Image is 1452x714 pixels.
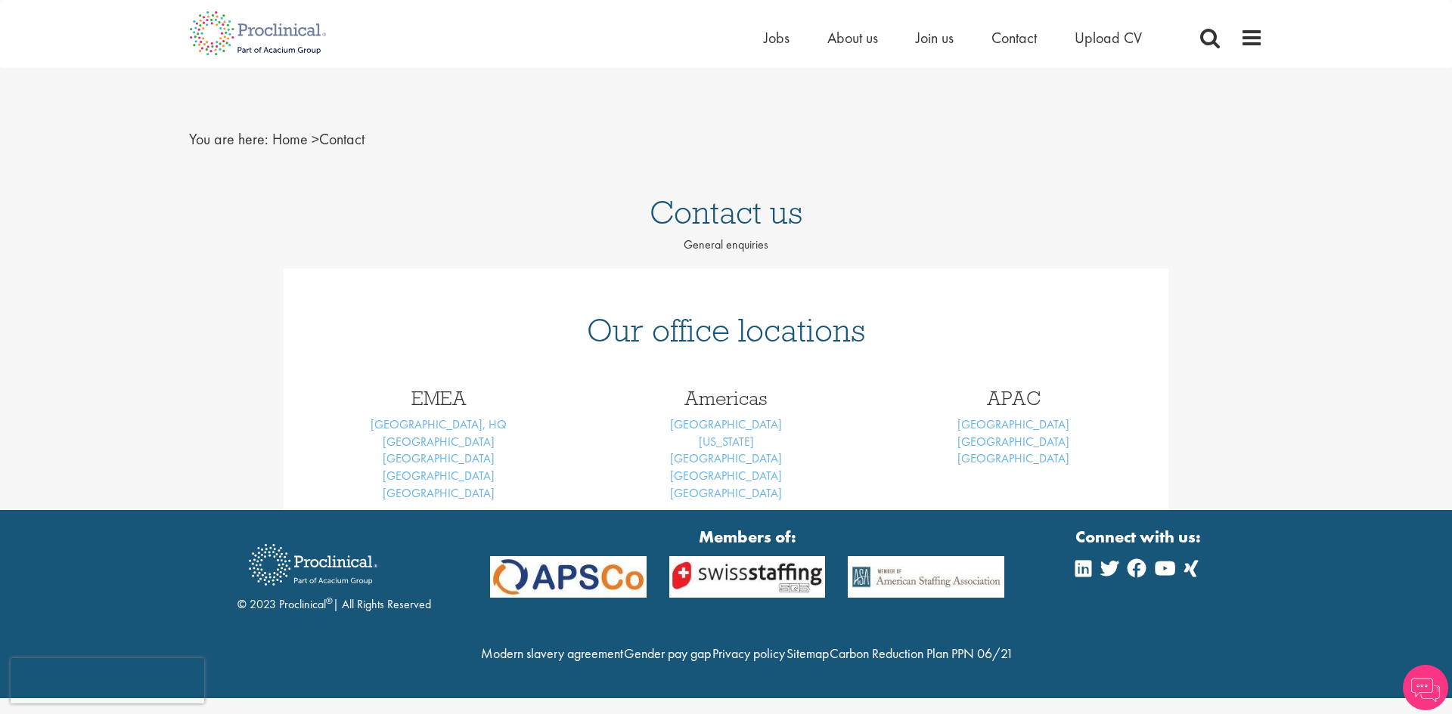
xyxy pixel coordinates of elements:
a: Contact [991,28,1037,48]
h3: EMEA [306,388,571,408]
a: [GEOGRAPHIC_DATA] [670,485,782,501]
a: [GEOGRAPHIC_DATA] [957,434,1069,450]
a: About us [827,28,878,48]
a: [GEOGRAPHIC_DATA] [383,434,495,450]
iframe: reCAPTCHA [11,658,204,703]
span: Contact [272,129,365,149]
a: Gender pay gap [624,644,711,662]
img: Proclinical Recruitment [237,533,389,596]
h3: APAC [881,388,1146,408]
span: You are here: [189,129,268,149]
img: Chatbot [1403,665,1448,710]
img: APSCo [479,556,658,598]
a: Privacy policy [712,644,785,662]
h1: Our office locations [306,314,1146,347]
strong: Connect with us: [1075,525,1204,549]
a: breadcrumb link to Home [272,129,308,149]
a: Upload CV [1075,28,1142,48]
a: Carbon Reduction Plan PPN 06/21 [830,644,1013,662]
a: Jobs [764,28,790,48]
div: © 2023 Proclinical | All Rights Reserved [237,533,431,614]
a: [GEOGRAPHIC_DATA], HQ [371,416,507,432]
strong: Members of: [490,525,1004,549]
a: [GEOGRAPHIC_DATA] [383,468,495,484]
a: [GEOGRAPHIC_DATA] [670,450,782,466]
a: [GEOGRAPHIC_DATA] [670,468,782,484]
img: APSCo [658,556,837,598]
a: Sitemap [786,644,829,662]
a: Join us [916,28,954,48]
sup: ® [326,595,333,607]
span: > [312,129,319,149]
a: [GEOGRAPHIC_DATA] [383,485,495,501]
a: [GEOGRAPHIC_DATA] [957,450,1069,466]
h3: Americas [594,388,858,408]
a: Modern slavery agreement [481,644,623,662]
a: [GEOGRAPHIC_DATA] [957,416,1069,432]
a: [GEOGRAPHIC_DATA] [383,450,495,466]
a: [US_STATE] [699,434,754,450]
a: [GEOGRAPHIC_DATA] [670,416,782,432]
img: APSCo [836,556,1016,598]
